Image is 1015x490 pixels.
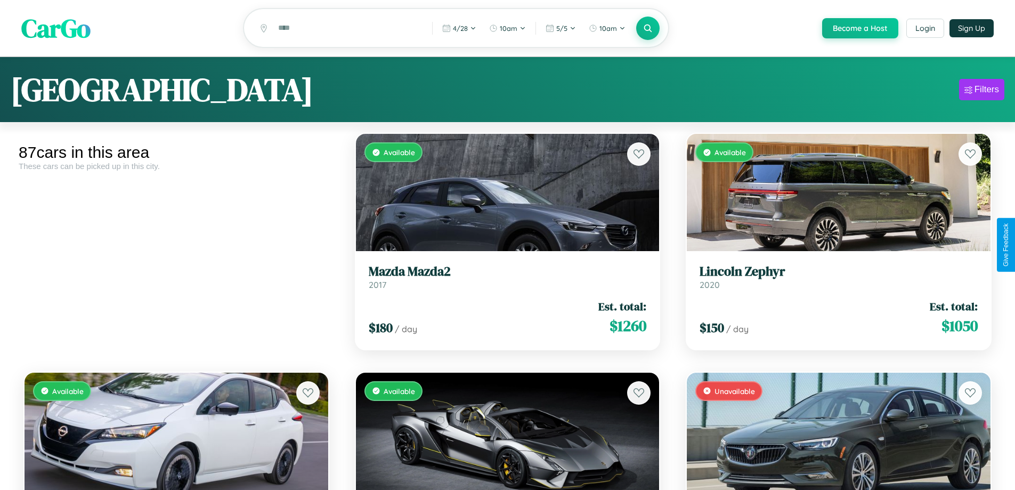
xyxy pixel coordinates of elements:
[11,68,313,111] h1: [GEOGRAPHIC_DATA]
[714,387,755,396] span: Unavailable
[384,387,415,396] span: Available
[369,279,386,290] span: 2017
[700,319,724,336] span: $ 150
[1002,223,1010,267] div: Give Feedback
[700,264,978,290] a: Lincoln Zephyr2020
[822,18,898,38] button: Become a Host
[19,162,334,171] div: These cars can be picked up in this city.
[395,324,417,334] span: / day
[384,148,415,157] span: Available
[959,79,1004,100] button: Filters
[714,148,746,157] span: Available
[556,24,567,33] span: 5 / 5
[21,11,91,46] span: CarGo
[941,315,978,336] span: $ 1050
[369,264,647,279] h3: Mazda Mazda2
[437,20,482,37] button: 4/28
[930,299,978,314] span: Est. total:
[598,299,646,314] span: Est. total:
[700,264,978,279] h3: Lincoln Zephyr
[975,84,999,95] div: Filters
[453,24,468,33] span: 4 / 28
[610,315,646,336] span: $ 1260
[484,20,531,37] button: 10am
[583,20,631,37] button: 10am
[52,387,84,396] span: Available
[726,324,749,334] span: / day
[949,19,994,37] button: Sign Up
[906,19,944,38] button: Login
[19,143,334,162] div: 87 cars in this area
[540,20,581,37] button: 5/5
[369,319,393,336] span: $ 180
[599,24,617,33] span: 10am
[369,264,647,290] a: Mazda Mazda22017
[700,279,720,290] span: 2020
[500,24,517,33] span: 10am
